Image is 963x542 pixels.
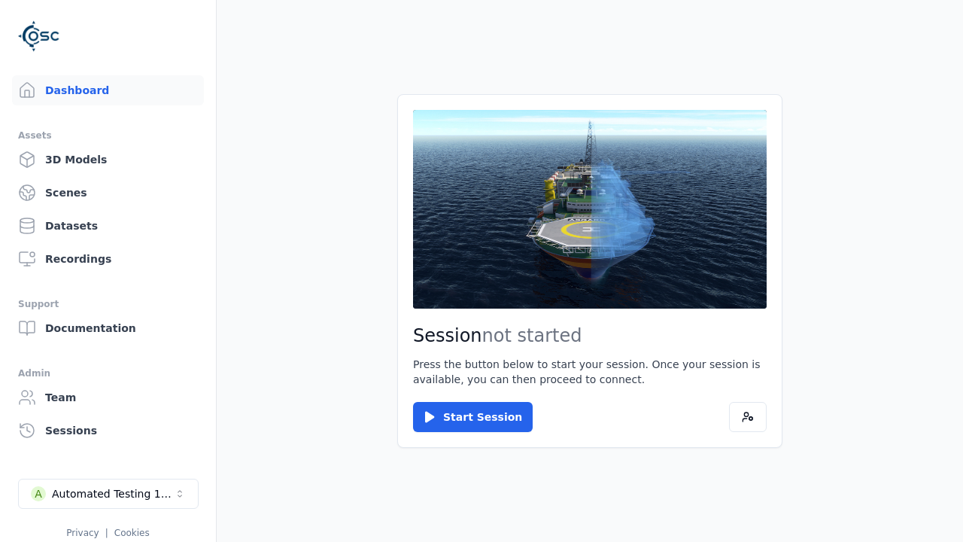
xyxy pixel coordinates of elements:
button: Select a workspace [18,479,199,509]
a: Documentation [12,313,204,343]
div: A [31,486,46,501]
a: 3D Models [12,145,204,175]
div: Support [18,295,198,313]
div: Assets [18,126,198,145]
a: Sessions [12,416,204,446]
div: Automated Testing 1 - Playwright [52,486,174,501]
a: Datasets [12,211,204,241]
span: not started [482,325,582,346]
h2: Session [413,324,767,348]
a: Scenes [12,178,204,208]
a: Dashboard [12,75,204,105]
button: Start Session [413,402,533,432]
a: Team [12,382,204,413]
span: | [105,528,108,538]
div: Admin [18,364,198,382]
img: Logo [18,15,60,57]
a: Cookies [114,528,150,538]
p: Press the button below to start your session. Once your session is available, you can then procee... [413,357,767,387]
a: Privacy [66,528,99,538]
a: Recordings [12,244,204,274]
